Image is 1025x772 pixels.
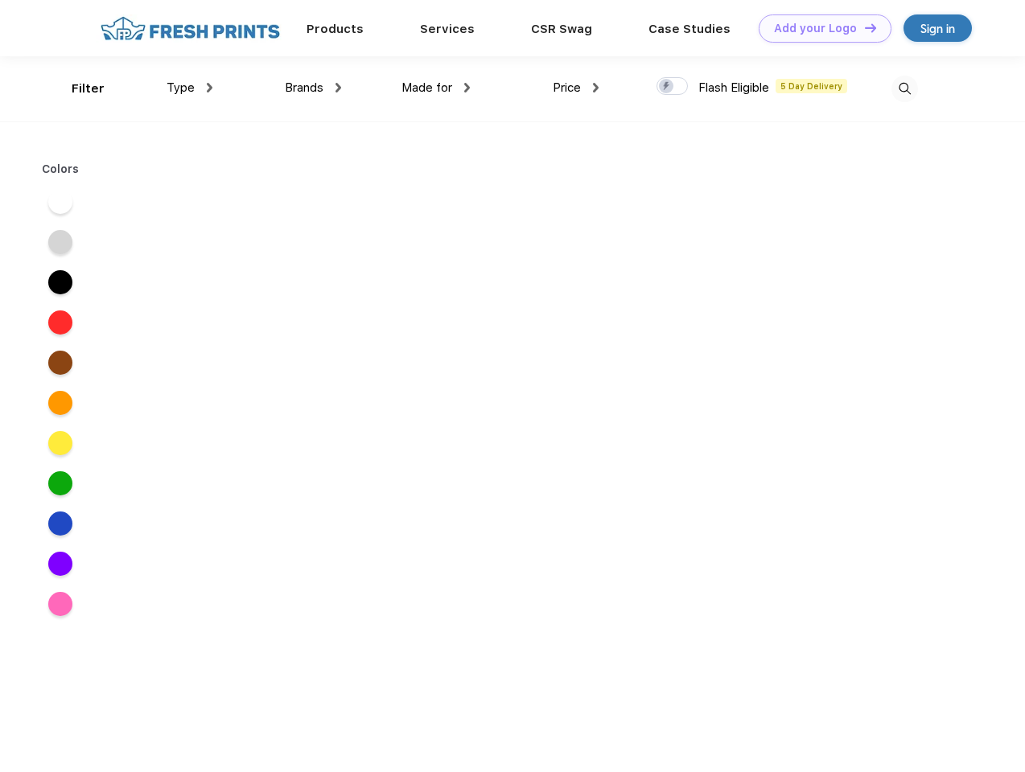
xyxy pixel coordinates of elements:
img: fo%20logo%202.webp [96,14,285,43]
img: dropdown.png [593,83,599,92]
img: dropdown.png [207,83,212,92]
div: Colors [30,161,92,178]
img: dropdown.png [464,83,470,92]
img: dropdown.png [335,83,341,92]
img: desktop_search.svg [891,76,918,102]
a: Products [307,22,364,36]
span: Flash Eligible [698,80,769,95]
span: Made for [401,80,452,95]
div: Add your Logo [774,22,857,35]
a: Sign in [904,14,972,42]
span: Type [167,80,195,95]
img: DT [865,23,876,32]
span: Brands [285,80,323,95]
span: Price [553,80,581,95]
span: 5 Day Delivery [776,79,847,93]
div: Filter [72,80,105,98]
div: Sign in [920,19,955,38]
